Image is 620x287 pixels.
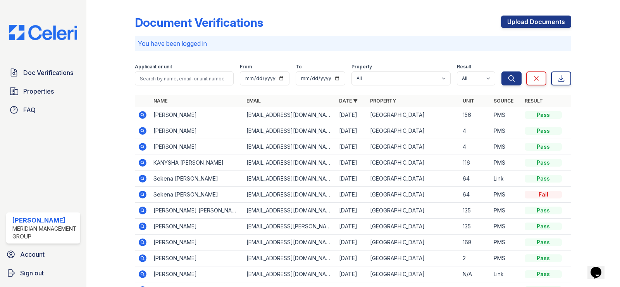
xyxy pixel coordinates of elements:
[460,203,491,219] td: 135
[336,266,367,282] td: [DATE]
[336,107,367,123] td: [DATE]
[150,139,243,155] td: [PERSON_NAME]
[367,107,460,123] td: [GEOGRAPHIC_DATA]
[367,155,460,171] td: [GEOGRAPHIC_DATA]
[491,123,522,139] td: PMS
[150,155,243,171] td: KANYSHA [PERSON_NAME]
[370,98,396,104] a: Property
[460,171,491,187] td: 64
[6,102,80,118] a: FAQ
[491,107,522,123] td: PMS
[491,155,522,171] td: PMS
[491,171,522,187] td: Link
[460,235,491,250] td: 168
[243,219,336,235] td: [EMAIL_ADDRESS][PERSON_NAME][DOMAIN_NAME]
[135,64,172,70] label: Applicant or unit
[336,219,367,235] td: [DATE]
[494,98,513,104] a: Source
[243,171,336,187] td: [EMAIL_ADDRESS][DOMAIN_NAME]
[135,71,234,85] input: Search by name, email, or unit number
[460,187,491,203] td: 64
[336,203,367,219] td: [DATE]
[135,16,263,30] div: Document Verifications
[525,175,562,183] div: Pass
[243,123,336,139] td: [EMAIL_ADDRESS][DOMAIN_NAME]
[491,235,522,250] td: PMS
[12,225,77,240] div: Meridian Management Group
[460,139,491,155] td: 4
[525,238,562,246] div: Pass
[460,123,491,139] td: 4
[525,270,562,278] div: Pass
[150,250,243,266] td: [PERSON_NAME]
[339,98,358,104] a: Date ▼
[243,266,336,282] td: [EMAIL_ADDRESS][DOMAIN_NAME]
[491,250,522,266] td: PMS
[367,203,460,219] td: [GEOGRAPHIC_DATA]
[336,155,367,171] td: [DATE]
[6,83,80,99] a: Properties
[336,139,367,155] td: [DATE]
[491,266,522,282] td: Link
[460,266,491,282] td: N/A
[491,187,522,203] td: PMS
[150,107,243,123] td: [PERSON_NAME]
[23,68,73,77] span: Doc Verifications
[491,219,522,235] td: PMS
[20,250,45,259] span: Account
[463,98,474,104] a: Unit
[525,159,562,167] div: Pass
[246,98,261,104] a: Email
[23,105,36,115] span: FAQ
[525,98,543,104] a: Result
[243,250,336,266] td: [EMAIL_ADDRESS][DOMAIN_NAME]
[336,123,367,139] td: [DATE]
[501,16,571,28] a: Upload Documents
[243,235,336,250] td: [EMAIL_ADDRESS][DOMAIN_NAME]
[153,98,167,104] a: Name
[587,256,612,279] iframe: chat widget
[150,266,243,282] td: [PERSON_NAME]
[525,223,562,230] div: Pass
[150,203,243,219] td: [PERSON_NAME] [PERSON_NAME]
[460,155,491,171] td: 116
[367,139,460,155] td: [GEOGRAPHIC_DATA]
[460,219,491,235] td: 135
[367,266,460,282] td: [GEOGRAPHIC_DATA]
[12,216,77,225] div: [PERSON_NAME]
[457,64,471,70] label: Result
[150,219,243,235] td: [PERSON_NAME]
[243,139,336,155] td: [EMAIL_ADDRESS][DOMAIN_NAME]
[23,87,54,96] span: Properties
[525,191,562,198] div: Fail
[367,219,460,235] td: [GEOGRAPHIC_DATA]
[491,203,522,219] td: PMS
[351,64,372,70] label: Property
[138,39,568,48] p: You have been logged in
[336,171,367,187] td: [DATE]
[367,171,460,187] td: [GEOGRAPHIC_DATA]
[150,171,243,187] td: Sekena [PERSON_NAME]
[367,250,460,266] td: [GEOGRAPHIC_DATA]
[336,235,367,250] td: [DATE]
[525,127,562,135] div: Pass
[491,139,522,155] td: PMS
[6,65,80,80] a: Doc Verifications
[336,250,367,266] td: [DATE]
[243,155,336,171] td: [EMAIL_ADDRESS][DOMAIN_NAME]
[3,265,83,281] a: Sign out
[243,187,336,203] td: [EMAIL_ADDRESS][DOMAIN_NAME]
[525,143,562,151] div: Pass
[150,123,243,139] td: [PERSON_NAME]
[240,64,252,70] label: From
[3,247,83,262] a: Account
[150,235,243,250] td: [PERSON_NAME]
[525,111,562,119] div: Pass
[20,268,44,278] span: Sign out
[525,207,562,214] div: Pass
[296,64,302,70] label: To
[243,107,336,123] td: [EMAIL_ADDRESS][DOMAIN_NAME]
[367,235,460,250] td: [GEOGRAPHIC_DATA]
[336,187,367,203] td: [DATE]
